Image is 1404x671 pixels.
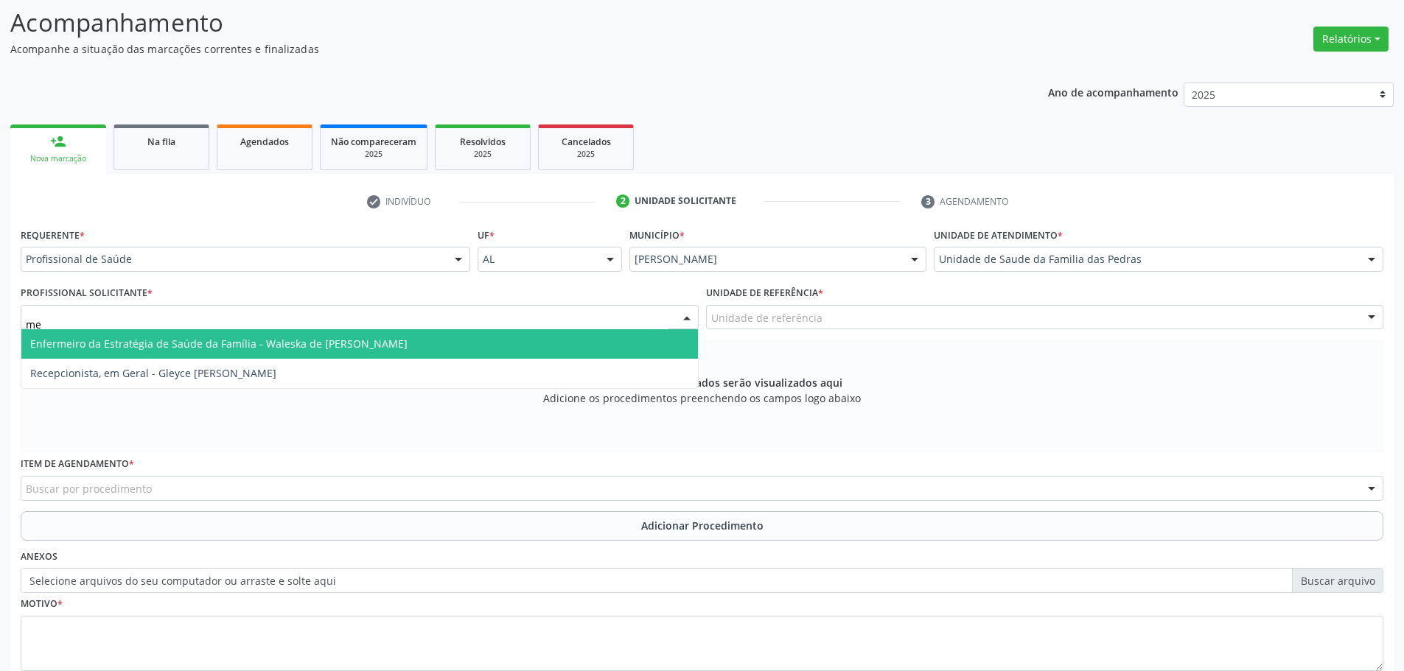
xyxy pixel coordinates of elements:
button: Relatórios [1313,27,1389,52]
p: Ano de acompanhamento [1048,82,1178,101]
span: Na fila [147,136,175,148]
div: person_add [50,133,66,150]
span: Recepcionista, em Geral - Gleyce [PERSON_NAME] [30,366,276,380]
span: Adicione os procedimentos preenchendo os campos logo abaixo [543,390,861,406]
span: Profissional de Saúde [26,252,440,267]
span: Cancelados [562,136,611,148]
span: Agendados [240,136,289,148]
span: Não compareceram [331,136,416,148]
label: Requerente [21,224,85,247]
span: Enfermeiro da Estratégia de Saúde da Família - Waleska de [PERSON_NAME] [30,337,408,351]
label: Motivo [21,593,63,616]
div: 2025 [331,149,416,160]
input: Profissional solicitante [26,310,668,340]
div: 2025 [446,149,520,160]
label: Unidade de referência [706,282,823,305]
span: Os procedimentos adicionados serão visualizados aqui [561,375,842,390]
label: Unidade de atendimento [934,224,1063,247]
span: Buscar por procedimento [26,481,152,496]
span: Unidade de referência [711,310,823,326]
div: Nova marcação [21,153,96,164]
span: Adicionar Procedimento [641,518,764,533]
div: Unidade solicitante [635,194,736,208]
p: Acompanhe a situação das marcações correntes e finalizadas [10,41,979,57]
div: 2 [616,194,629,208]
label: Município [629,224,685,247]
label: Item de agendamento [21,453,134,476]
span: [PERSON_NAME] [635,252,896,267]
button: Adicionar Procedimento [21,511,1383,541]
span: Resolvidos [460,136,506,148]
p: Acompanhamento [10,4,979,41]
span: AL [483,252,593,267]
div: 2025 [549,149,623,160]
span: Unidade de Saude da Familia das Pedras [939,252,1353,267]
label: Profissional Solicitante [21,282,153,305]
label: Anexos [21,546,57,569]
label: UF [478,224,495,247]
